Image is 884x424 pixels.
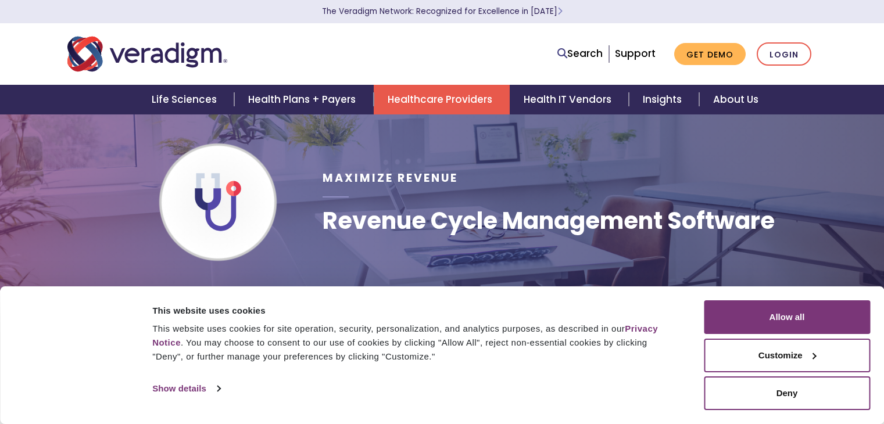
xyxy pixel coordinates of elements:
div: This website uses cookies [152,304,678,318]
a: Login [757,42,811,66]
a: Insights [629,85,699,114]
a: Get Demo [674,43,746,66]
button: Allow all [704,300,870,334]
a: Support [615,46,656,60]
a: Health IT Vendors [510,85,629,114]
a: The Veradigm Network: Recognized for Excellence in [DATE]Learn More [322,6,563,17]
a: Search [557,46,603,62]
h1: Revenue Cycle Management Software [323,207,775,235]
span: Maximize Revenue [323,170,458,186]
span: Learn More [557,6,563,17]
button: Deny [704,376,870,410]
button: Customize [704,339,870,372]
a: About Us [699,85,772,114]
div: This website uses cookies for site operation, security, personalization, and analytics purposes, ... [152,322,678,364]
a: Life Sciences [138,85,234,114]
a: Show details [152,380,220,397]
a: Healthcare Providers [374,85,510,114]
img: Veradigm logo [67,35,227,73]
a: Health Plans + Payers [234,85,373,114]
